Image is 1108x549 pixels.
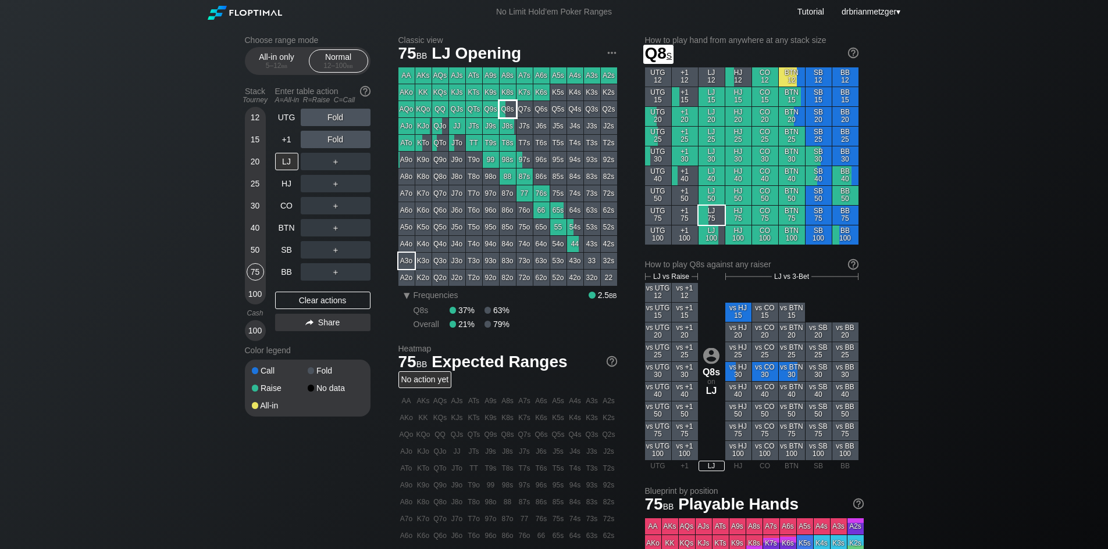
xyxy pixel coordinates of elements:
div: SB 12 [806,67,832,87]
div: UTG 40 [645,166,671,185]
div: QJo [432,118,448,134]
div: Q9s [483,101,499,117]
div: ＋ [301,263,370,281]
div: 50 [247,241,264,259]
div: +1 30 [672,146,698,166]
div: SB [275,241,298,259]
div: 74o [516,236,533,252]
div: 63s [584,202,600,218]
div: 43o [567,253,583,269]
div: 74s [567,185,583,202]
div: 96s [533,152,550,168]
div: JTo [449,135,465,151]
div: K3o [415,253,432,269]
div: TT [466,135,482,151]
div: 32s [601,253,617,269]
div: A5s [550,67,567,84]
div: UTG 20 [645,107,671,126]
div: K8o [415,168,432,185]
div: 66 [533,202,550,218]
div: Q4o [432,236,448,252]
div: J6o [449,202,465,218]
span: Q8 [645,44,672,62]
a: Tutorial [797,7,824,16]
div: SB 25 [806,127,832,146]
div: JJ [449,118,465,134]
div: 76s [533,185,550,202]
div: KQs [432,84,448,101]
div: +1 15 [672,87,698,106]
div: CO 20 [752,107,778,126]
div: K9o [415,152,432,168]
div: A8o [398,168,415,185]
div: K4o [415,236,432,252]
div: No Limit Hold’em Poker Ranges [479,7,629,19]
span: drbrianmetzger [842,7,896,16]
div: UTG 100 [645,225,671,245]
div: 85s [550,168,567,185]
div: Call [252,367,308,375]
div: Enter table action [275,82,370,109]
div: K6s [533,84,550,101]
div: K6o [415,202,432,218]
div: KJo [415,118,432,134]
div: CO 50 [752,186,778,205]
div: A6s [533,67,550,84]
div: LJ 30 [699,146,725,166]
div: 62s [601,202,617,218]
div: BTN 25 [779,127,805,146]
div: J2o [449,270,465,286]
div: 100 [247,322,264,339]
h2: How to play hand from anywhere at any stack size [645,35,858,45]
div: AKo [398,84,415,101]
div: +1 100 [672,225,698,245]
div: BB 25 [832,127,858,146]
div: CO 15 [752,87,778,106]
div: KTs [466,84,482,101]
div: AJs [449,67,465,84]
div: 62o [533,270,550,286]
div: AA [398,67,415,84]
div: 54s [567,219,583,235]
div: How to play Q8s against any raiser [645,260,858,269]
img: help.32db89a4.svg [605,355,618,368]
div: 97s [516,152,533,168]
div: BTN [275,219,298,236]
div: BTN 75 [779,206,805,225]
div: HJ 30 [725,146,751,166]
div: LJ 40 [699,166,725,185]
div: 92o [483,270,499,286]
div: 72s [601,185,617,202]
div: 52s [601,219,617,235]
div: BB [275,263,298,281]
div: BTN 100 [779,225,805,245]
div: ＋ [301,241,370,259]
div: 85o [500,219,516,235]
div: BTN 12 [779,67,805,87]
div: LJ 20 [699,107,725,126]
div: 84o [500,236,516,252]
div: Q5s [550,101,567,117]
div: 93s [584,152,600,168]
div: J5o [449,219,465,235]
div: A8s [500,67,516,84]
div: T7s [516,135,533,151]
img: ellipsis.fd386fe8.svg [605,46,618,59]
div: +1 40 [672,166,698,185]
div: 75o [516,219,533,235]
div: 73o [516,253,533,269]
div: ＋ [301,153,370,170]
div: QTo [432,135,448,151]
div: J3s [584,118,600,134]
div: QJs [449,101,465,117]
div: No data [308,384,364,392]
div: HJ 40 [725,166,751,185]
div: LJ 12 [699,67,725,87]
img: help.32db89a4.svg [847,258,860,271]
div: 55 [550,219,567,235]
div: T2o [466,270,482,286]
div: 87s [516,168,533,185]
div: 83o [500,253,516,269]
div: ＋ [301,197,370,214]
div: 94o [483,236,499,252]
